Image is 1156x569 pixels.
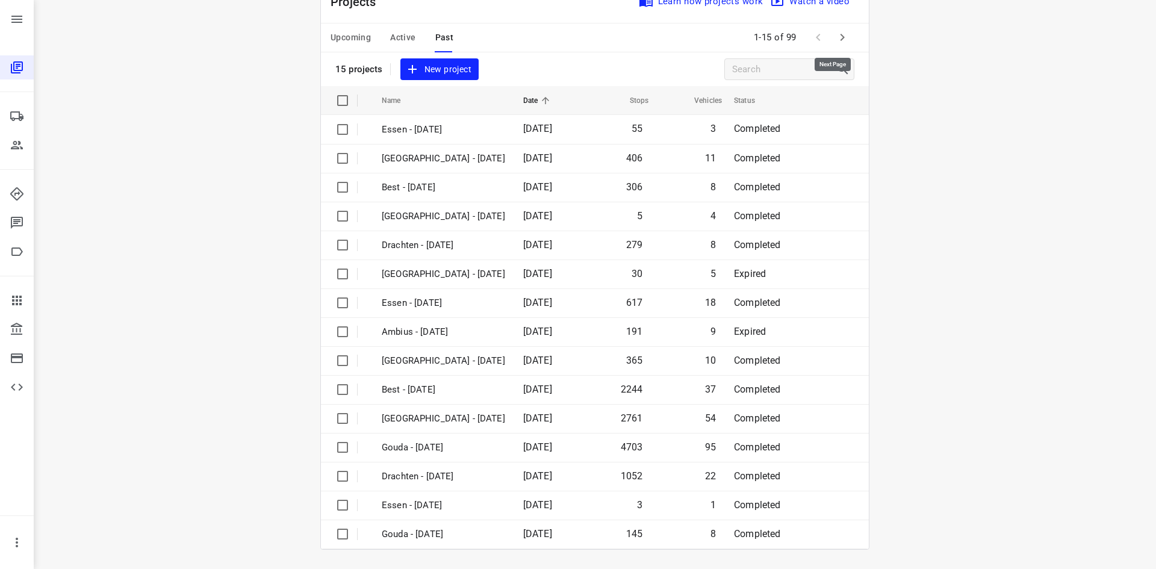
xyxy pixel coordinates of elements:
[710,123,716,134] span: 3
[523,412,552,424] span: [DATE]
[523,384,552,395] span: [DATE]
[382,238,505,252] p: Drachten - Tuesday
[626,326,643,337] span: 191
[734,152,781,164] span: Completed
[523,470,552,482] span: [DATE]
[749,25,801,51] span: 1-15 of 99
[734,210,781,222] span: Completed
[523,152,552,164] span: [DATE]
[621,441,643,453] span: 4703
[734,297,781,308] span: Completed
[523,239,552,250] span: [DATE]
[734,470,781,482] span: Completed
[335,64,383,75] p: 15 projects
[806,25,830,49] span: Previous Page
[734,239,781,250] span: Completed
[679,93,722,108] span: Vehicles
[382,412,505,426] p: Zwolle - Monday
[734,355,781,366] span: Completed
[734,528,781,539] span: Completed
[705,441,716,453] span: 95
[836,62,854,76] div: Search
[382,470,505,483] p: Drachten - Monday
[626,239,643,250] span: 279
[400,58,479,81] button: New project
[523,123,552,134] span: [DATE]
[523,528,552,539] span: [DATE]
[523,499,552,511] span: [DATE]
[705,152,716,164] span: 11
[705,470,716,482] span: 22
[382,267,505,281] p: Gemeente Rotterdam - Monday
[621,470,643,482] span: 1052
[435,30,454,45] span: Past
[710,181,716,193] span: 8
[382,93,417,108] span: Name
[710,528,716,539] span: 8
[710,326,716,337] span: 9
[523,441,552,453] span: [DATE]
[734,268,766,279] span: Expired
[626,297,643,308] span: 617
[710,239,716,250] span: 8
[382,354,505,368] p: Antwerpen - Monday
[732,60,836,79] input: Search projects
[523,326,552,337] span: [DATE]
[734,384,781,395] span: Completed
[408,62,471,77] span: New project
[632,123,642,134] span: 55
[523,297,552,308] span: [DATE]
[382,383,505,397] p: Best - Monday
[382,441,505,455] p: Gouda - Monday
[632,268,642,279] span: 30
[523,210,552,222] span: [DATE]
[734,412,781,424] span: Completed
[382,210,505,223] p: Antwerpen - Tuesday
[734,123,781,134] span: Completed
[621,412,643,424] span: 2761
[710,210,716,222] span: 4
[382,123,505,137] p: Essen - Tuesday
[523,268,552,279] span: [DATE]
[705,297,716,308] span: 18
[734,499,781,511] span: Completed
[382,527,505,541] p: Gouda - Friday
[621,384,643,395] span: 2244
[734,441,781,453] span: Completed
[734,181,781,193] span: Completed
[705,355,716,366] span: 10
[734,93,771,108] span: Status
[390,30,415,45] span: Active
[382,181,505,194] p: Best - Tuesday
[637,499,642,511] span: 3
[331,30,371,45] span: Upcoming
[382,499,505,512] p: Essen - Friday
[705,412,716,424] span: 54
[626,528,643,539] span: 145
[710,499,716,511] span: 1
[626,355,643,366] span: 365
[626,152,643,164] span: 406
[523,93,554,108] span: Date
[614,93,649,108] span: Stops
[382,152,505,166] p: Zwolle - Tuesday
[382,296,505,310] p: Essen - Monday
[523,181,552,193] span: [DATE]
[734,326,766,337] span: Expired
[705,384,716,395] span: 37
[523,355,552,366] span: [DATE]
[710,268,716,279] span: 5
[637,210,642,222] span: 5
[626,181,643,193] span: 306
[382,325,505,339] p: Ambius - Monday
